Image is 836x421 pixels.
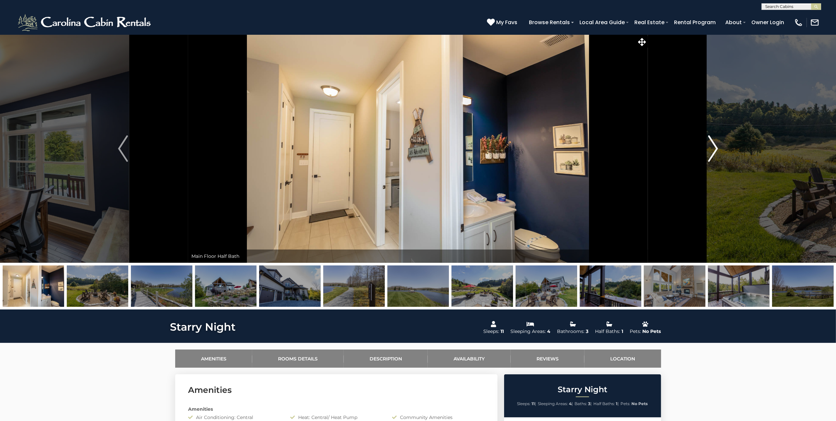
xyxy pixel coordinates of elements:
span: Sleeping Areas: [538,401,568,406]
img: 163279561 [516,265,577,307]
a: Availability [428,350,511,368]
a: Rental Program [671,17,719,28]
button: Previous [58,34,188,263]
a: My Favs [487,18,519,27]
h2: Starry Night [506,385,659,394]
li: | [575,399,592,408]
img: 163279586 [387,265,449,307]
a: Description [344,350,428,368]
a: Owner Login [748,17,787,28]
a: Rooms Details [252,350,344,368]
strong: 3 [588,401,591,406]
div: Air Conditioning: Central [183,414,285,421]
div: Heat: Central/ Heat Pump [285,414,387,421]
img: 163279581 [259,265,321,307]
img: phone-regular-white.png [794,18,803,27]
a: Real Estate [631,17,668,28]
img: 163279584 [772,265,834,307]
span: Baths: [575,401,587,406]
a: Reviews [511,350,585,368]
a: Local Area Guide [576,17,628,28]
a: Browse Rentals [526,17,573,28]
strong: 11 [532,401,535,406]
li: | [517,399,537,408]
strong: 1 [616,401,618,406]
div: Amenities [183,406,489,412]
li: | [538,399,573,408]
div: Community Amenities [387,414,489,421]
img: 163279560 [708,265,770,307]
img: 163279580 [195,265,257,307]
button: Next [648,34,778,263]
span: Half Baths: [594,401,615,406]
li: | [594,399,619,408]
img: 163279582 [323,265,385,307]
img: mail-regular-white.png [810,18,819,27]
img: arrow [118,135,128,162]
strong: 4 [569,401,572,406]
span: My Favs [496,18,517,26]
a: About [722,17,745,28]
h3: Amenities [188,384,484,396]
a: Amenities [175,350,253,368]
img: arrow [708,135,718,162]
img: White-1-2.png [17,13,154,32]
img: 163279577 [3,265,64,307]
strong: No Pets [632,401,648,406]
img: 163279583 [452,265,513,307]
span: Sleeps: [517,401,531,406]
div: Main Floor Half Bath [188,250,648,263]
img: 163279559 [580,265,641,307]
img: 163279578 [67,265,128,307]
img: 163279579 [131,265,192,307]
span: Pets: [621,401,631,406]
a: Location [584,350,661,368]
img: 163279558 [644,265,705,307]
